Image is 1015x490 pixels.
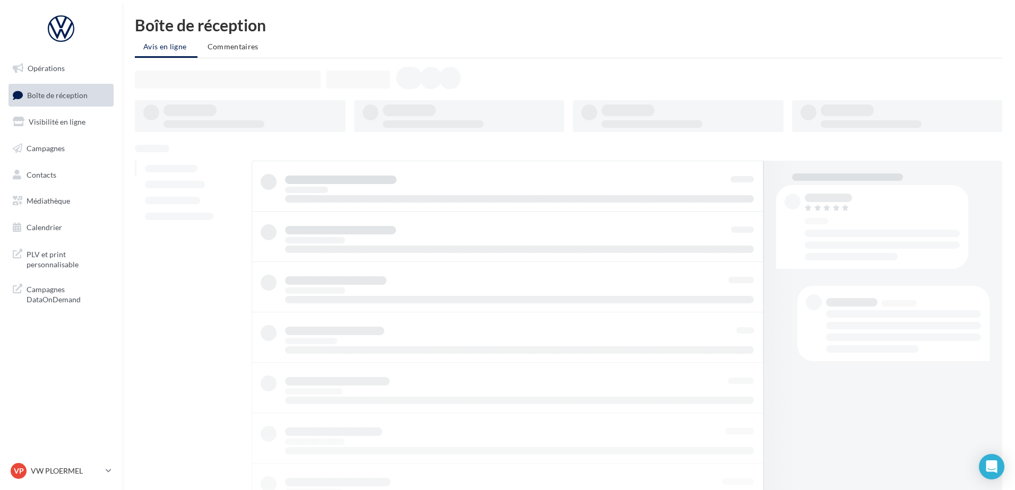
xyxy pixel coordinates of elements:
[29,117,85,126] span: Visibilité en ligne
[6,137,116,160] a: Campagnes
[6,216,116,239] a: Calendrier
[6,278,116,309] a: Campagnes DataOnDemand
[27,90,88,99] span: Boîte de réception
[979,454,1004,479] div: Open Intercom Messenger
[8,461,114,481] a: VP VW PLOERMEL
[6,190,116,212] a: Médiathèque
[6,57,116,80] a: Opérations
[135,17,1002,33] div: Boîte de réception
[6,111,116,133] a: Visibilité en ligne
[6,164,116,186] a: Contacts
[27,170,56,179] span: Contacts
[14,466,24,476] span: VP
[27,196,70,205] span: Médiathèque
[31,466,101,476] p: VW PLOERMEL
[27,247,109,270] span: PLV et print personnalisable
[27,144,65,153] span: Campagnes
[208,42,259,51] span: Commentaires
[6,84,116,107] a: Boîte de réception
[6,243,116,274] a: PLV et print personnalisable
[28,64,65,73] span: Opérations
[27,223,62,232] span: Calendrier
[27,282,109,305] span: Campagnes DataOnDemand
